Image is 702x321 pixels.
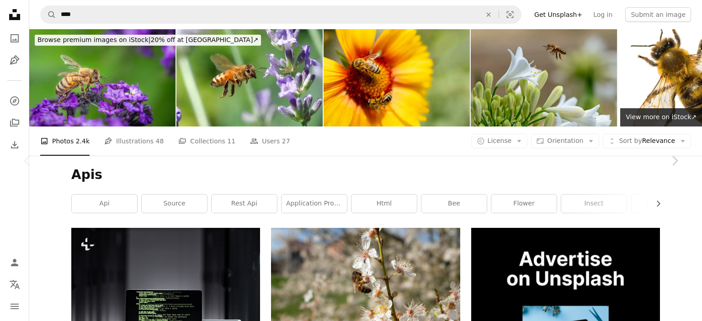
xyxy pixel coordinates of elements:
a: Illustrations 48 [104,126,164,156]
img: Two Bees Collecting Nectar from a yellow flower [324,29,470,126]
button: Orientation [531,134,599,148]
a: Log in [588,7,618,22]
button: Submit an image [625,7,691,22]
a: rest api [212,195,277,213]
a: Users 27 [250,126,290,156]
a: Minimal background image of laptop computer with green code lines on screen in server room, data ... [71,286,260,295]
a: Log in / Sign up [5,253,24,272]
a: application programming interface [282,195,347,213]
button: Visual search [499,6,521,23]
a: source [142,195,207,213]
span: View more on iStock ↗ [626,113,697,121]
form: Find visuals sitewide [40,5,521,24]
a: html [351,195,417,213]
span: 27 [282,136,290,146]
a: insect [561,195,627,213]
span: Relevance [619,137,675,146]
h1: Apis [71,167,660,183]
img: A honeybee hovering and purple lavender flower [176,29,323,126]
a: api [72,195,137,213]
a: black and brown bee on white flower [271,286,460,295]
span: 20% off at [GEOGRAPHIC_DATA] ↗ [37,36,258,43]
span: License [488,137,512,144]
a: Get Unsplash+ [529,7,588,22]
button: Sort byRelevance [603,134,691,148]
a: Collections 11 [178,126,235,156]
button: Language [5,275,24,294]
a: Browse premium images on iStock|20% off at [GEOGRAPHIC_DATA]↗ [29,29,266,51]
a: Next [647,117,702,205]
img: Honey Bee [471,29,617,126]
span: Browse premium images on iStock | [37,36,150,43]
span: Orientation [547,137,583,144]
span: 11 [227,136,235,146]
a: Explore [5,92,24,110]
span: 48 [156,136,164,146]
a: Illustrations [5,51,24,69]
a: View more on iStock↗ [620,108,702,126]
button: Menu [5,297,24,316]
a: Photos [5,29,24,47]
a: honey bee [631,195,697,213]
button: Search Unsplash [41,6,56,23]
span: Sort by [619,137,642,144]
button: Clear [479,6,499,23]
a: flower [491,195,557,213]
button: License [472,134,528,148]
img: Honey bee, (Apis mellifera), Abeille ouvriere, Apidae. [29,29,175,126]
a: bee [421,195,487,213]
a: Collections [5,114,24,132]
